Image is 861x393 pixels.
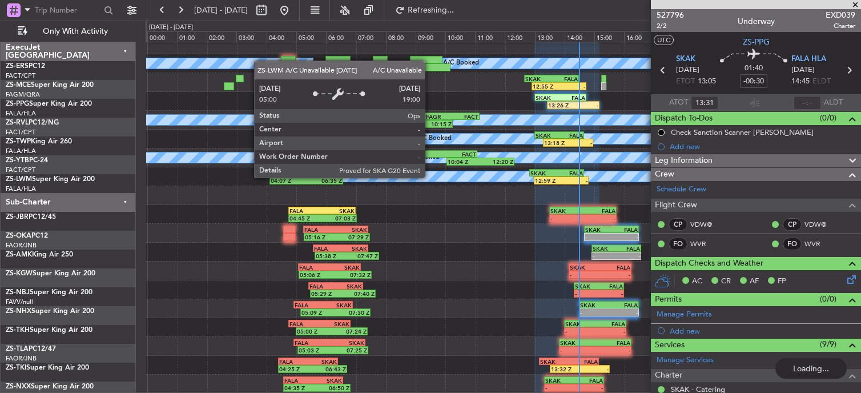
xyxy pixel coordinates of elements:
span: ETOT [676,76,695,87]
div: FALA [595,339,630,346]
div: 06:50 Z [317,384,349,391]
div: 08:20 Z [396,121,424,127]
div: FALA [557,170,583,177]
a: FALA/HLA [6,185,36,193]
span: ZS-TKI [6,364,26,371]
div: FO [783,238,802,250]
div: - [599,290,623,297]
span: FP [778,276,786,287]
div: - [585,234,611,240]
div: FALA [289,320,320,327]
span: ELDT [812,76,831,87]
div: - [565,328,596,335]
div: SKAK [536,132,560,139]
div: FALA [269,170,302,177]
div: SKAK [329,339,364,346]
div: 07:03 Z [323,215,356,222]
div: FALA [260,132,286,139]
div: SKAK [585,226,611,233]
a: FACT/CPT [6,128,35,137]
div: - [595,347,630,354]
div: FACT [452,113,478,120]
span: CR [721,276,731,287]
span: ZS-NXX [6,383,31,390]
span: Dispatch To-Dos [655,112,713,125]
a: ZS-YTBPC-24 [6,157,48,164]
div: FALA [609,302,637,308]
span: ZS-AMK [6,251,32,258]
div: FAPN [411,151,444,158]
span: ZS-RVL [6,119,29,126]
div: - [570,271,600,278]
div: FALA [616,245,640,252]
div: FALA [279,358,308,365]
div: 05:06 Z [300,271,335,278]
div: SKAK [336,226,367,233]
div: FAGR [426,113,452,120]
span: (0/0) [820,293,836,305]
a: Schedule Crew [657,184,706,195]
div: - [568,139,592,146]
span: SKAK [676,54,695,65]
div: SKAK [565,320,596,327]
div: FALA [284,377,313,384]
a: ZS-KGWSuper King Air 200 [6,270,95,277]
a: VDW@ [804,219,830,230]
div: 15:00 [594,31,624,42]
a: ZS-OKAPC12 [6,232,48,239]
span: 527796 [657,9,684,21]
div: 12:20 Z [481,158,513,165]
div: 04:00 [267,31,296,42]
div: Loading... [775,358,847,379]
div: A/C Booked [404,149,440,166]
span: 2/2 [657,21,684,31]
div: CP [783,218,802,231]
div: - [580,366,609,372]
a: FALA/HLA [6,147,36,155]
div: 05:00 [296,31,326,42]
span: AC [692,276,702,287]
div: FALA [275,75,303,82]
div: SKAK [322,207,355,214]
div: Underway [738,15,775,27]
div: Add new [670,142,855,151]
div: 10:15 Z [424,121,451,127]
div: FALA [559,132,583,139]
div: SKAK [593,245,617,252]
span: ZS-LWM [6,176,32,183]
span: ZS-PPG [6,101,29,107]
span: (9/9) [820,338,836,350]
div: 03:57 Z [265,139,295,146]
a: ZS-LWMSuper King Air 200 [6,176,95,183]
a: ZS-TLAPC12/47 [6,346,56,352]
div: 06:00 [326,31,356,42]
div: 14:00 [565,31,594,42]
div: - [611,234,638,240]
div: FALA [289,207,322,214]
span: ALDT [824,97,843,109]
a: ZS-TKISuper King Air 200 [6,364,89,371]
div: FALA [304,226,336,233]
div: 06:08 Z [296,102,329,109]
div: SKAK [545,377,574,384]
div: - [600,271,630,278]
div: 03:54 Z [264,102,296,109]
span: Crew [655,168,674,181]
div: - [609,309,637,316]
span: 01:40 [745,63,763,74]
div: SKAK [570,264,600,271]
input: --:-- [691,96,718,110]
div: 07:30 Z [335,309,369,316]
a: ZS-NBJSuper King Air 200 [6,289,92,296]
span: (0/0) [820,112,836,124]
a: FALA/HLA [6,109,36,118]
a: Manage Permits [657,309,712,320]
div: - [616,252,640,259]
div: 06:00 Z [295,139,325,146]
div: 05:00 Z [297,328,332,335]
span: Dispatch Checks and Weather [655,257,763,270]
a: ZS-JBRPC12/45 [6,214,56,220]
div: A/C Booked [416,130,452,147]
div: 04:21 Z [277,83,308,90]
a: VDW@ [690,219,716,230]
